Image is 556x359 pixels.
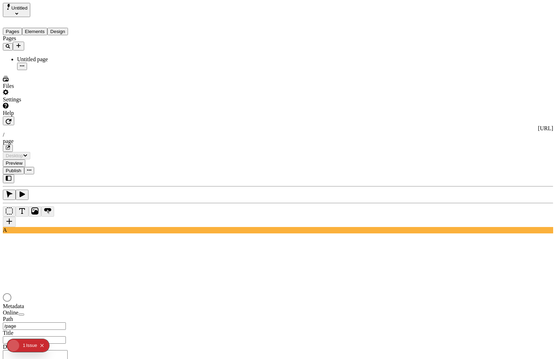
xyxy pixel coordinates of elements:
button: Publish [3,167,24,174]
span: Description [3,344,30,350]
div: [URL] [3,125,553,132]
button: Elements [22,28,48,35]
div: Help [3,110,94,116]
button: Desktop [3,152,30,159]
button: Box [3,206,16,217]
button: Design [47,28,68,35]
span: Publish [6,168,21,173]
span: Title [3,330,14,336]
div: Pages [3,35,94,42]
button: Image [28,206,41,217]
button: Add new [13,42,24,51]
div: Settings [3,96,94,103]
div: A [3,227,553,233]
button: Text [16,206,28,217]
div: page [3,138,553,144]
button: Select site [3,3,30,17]
span: Desktop [6,153,23,158]
button: Button [41,206,54,217]
div: Metadata [3,303,88,310]
div: / [3,132,553,138]
span: Path [3,316,13,322]
button: Pages [3,28,22,35]
div: Untitled page [17,56,94,63]
span: Preview [6,160,22,166]
div: Files [3,83,94,89]
span: Untitled [11,5,27,11]
span: Online [3,310,19,316]
button: Preview [3,159,25,167]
